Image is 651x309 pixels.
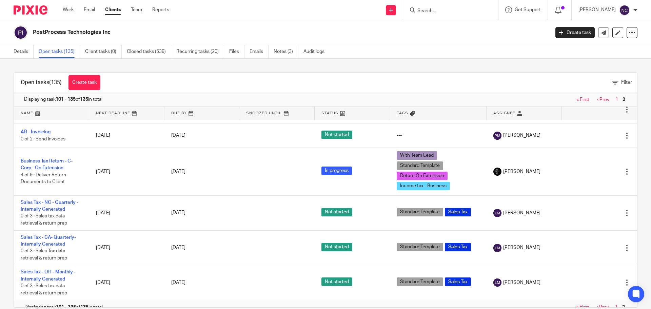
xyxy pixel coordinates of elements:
[493,209,501,217] img: svg%3E
[63,6,74,13] a: Work
[397,161,443,170] span: Standard Template
[515,7,541,12] span: Get Support
[171,211,185,215] span: [DATE]
[24,96,102,103] span: Displaying task of in total
[503,132,540,139] span: [PERSON_NAME]
[21,79,62,86] h1: Open tasks
[85,45,122,58] a: Client tasks (0)
[555,27,595,38] a: Create task
[503,279,540,286] span: [PERSON_NAME]
[21,159,73,170] a: Business Tax Return - C-Corp - On Extension
[21,235,76,247] a: Sales Tax - CA- Quarterly- Internally Generated
[89,230,164,265] td: [DATE]
[573,97,627,102] nav: pager
[21,214,67,226] span: 0 of 3 · Sales tax data retrieval & return prep
[503,210,540,216] span: [PERSON_NAME]
[21,249,67,261] span: 0 of 3 · Sales Tax data retrieval & return prep
[176,45,224,58] a: Recurring tasks (20)
[274,45,298,58] a: Notes (3)
[621,80,632,85] span: Filter
[321,131,352,139] span: Not started
[105,6,121,13] a: Clients
[229,45,244,58] a: Files
[49,80,62,85] span: (135)
[493,278,501,287] img: svg%3E
[597,97,609,102] a: ‹ Prev
[171,280,185,285] span: [DATE]
[576,97,589,102] a: « First
[14,5,47,15] img: Pixie
[89,123,164,148] td: [DATE]
[21,200,78,212] a: Sales Tax - NC - Quarterly - Internally Generated
[493,132,501,140] img: svg%3E
[80,97,88,102] b: 135
[615,97,618,102] a: 1
[321,111,338,115] span: Status
[303,45,330,58] a: Audit logs
[503,244,540,251] span: [PERSON_NAME]
[493,244,501,252] img: svg%3E
[21,270,76,281] a: Sales Tax - OH - Monthly - Internally Generated
[250,45,269,58] a: Emails
[445,243,471,251] span: Sales Tax
[131,6,142,13] a: Team
[89,265,164,300] td: [DATE]
[21,284,67,295] span: 0 of 3 · Sales tax data retrieval & return prep
[89,195,164,230] td: [DATE]
[397,243,443,251] span: Standard Template
[21,137,65,141] span: 0 of 2 · Send Invoices
[397,277,443,286] span: Standard Template
[171,169,185,174] span: [DATE]
[578,6,616,13] p: [PERSON_NAME]
[397,208,443,216] span: Standard Template
[397,182,450,190] span: Income tax - Business
[445,208,471,216] span: Sales Tax
[14,45,34,58] a: Details
[621,96,627,104] span: 2
[493,168,501,176] img: Chris.jpg
[619,5,630,16] img: svg%3E
[397,132,480,139] div: ---
[171,245,185,250] span: [DATE]
[397,172,448,180] span: Return On Extension
[397,151,437,160] span: With Team Lead
[397,111,408,115] span: Tags
[39,45,80,58] a: Open tasks (135)
[321,243,352,251] span: Not started
[21,130,51,134] a: AR - Invoicing
[321,208,352,216] span: Not started
[21,173,66,185] span: 4 of 9 · Deliver Return Documents to Client
[14,25,28,40] img: svg%3E
[171,133,185,138] span: [DATE]
[503,168,540,175] span: [PERSON_NAME]
[321,167,352,175] span: In progress
[445,277,471,286] span: Sales Tax
[89,148,164,195] td: [DATE]
[56,97,76,102] b: 101 - 135
[33,29,443,36] h2: PostProcess Technologies Inc
[321,277,352,286] span: Not started
[152,6,169,13] a: Reports
[246,111,282,115] span: Snoozed Until
[84,6,95,13] a: Email
[68,75,100,90] a: Create task
[417,8,478,14] input: Search
[127,45,171,58] a: Closed tasks (539)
